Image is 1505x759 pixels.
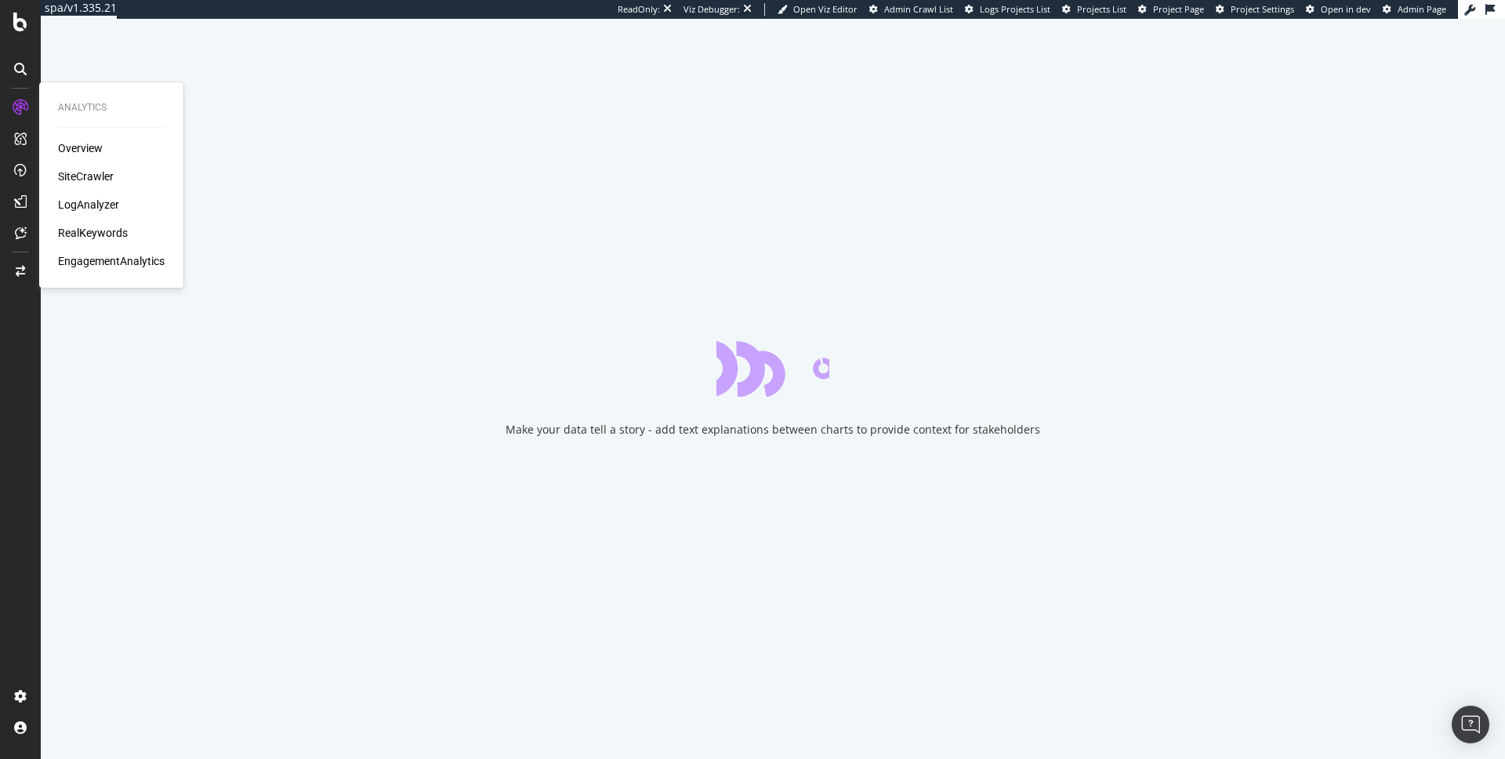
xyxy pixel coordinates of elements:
a: Projects List [1062,3,1126,16]
span: Open in dev [1321,3,1371,15]
a: RealKeywords [58,225,128,241]
span: Logs Projects List [980,3,1050,15]
span: Admin Crawl List [884,3,953,15]
a: Open Viz Editor [778,3,858,16]
a: LogAnalyzer [58,197,119,212]
a: Admin Crawl List [869,3,953,16]
a: Admin Page [1383,3,1446,16]
a: Project Settings [1216,3,1294,16]
span: Open Viz Editor [793,3,858,15]
span: Admin Page [1398,3,1446,15]
a: Project Page [1138,3,1204,16]
div: animation [716,340,829,397]
span: Project Page [1153,3,1204,15]
div: Make your data tell a story - add text explanations between charts to provide context for stakeho... [506,422,1040,438]
div: Open Intercom Messenger [1452,706,1489,743]
a: SiteCrawler [58,169,114,184]
a: EngagementAnalytics [58,253,165,269]
div: Viz Debugger: [684,3,740,16]
span: Projects List [1077,3,1126,15]
div: Analytics [58,101,165,114]
a: Overview [58,140,103,156]
a: Logs Projects List [965,3,1050,16]
a: Open in dev [1306,3,1371,16]
span: Project Settings [1231,3,1294,15]
div: ReadOnly: [618,3,660,16]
